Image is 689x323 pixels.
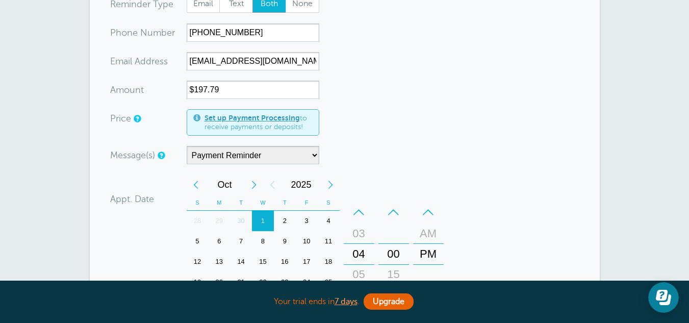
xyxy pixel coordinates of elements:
div: Friday, October 10 [296,231,318,252]
label: Price [110,114,131,123]
div: 28 [187,211,209,231]
label: Message(s) [110,151,155,160]
div: mber [110,23,187,42]
div: Wednesday, October 8 [252,231,274,252]
div: 25 [318,272,340,292]
div: 3 [296,211,318,231]
div: Minutes [378,202,409,306]
div: Previous Month [187,175,205,195]
div: 05 [347,264,371,285]
div: 30 [230,211,252,231]
iframe: Resource center [648,282,679,313]
div: Previous Year [263,175,282,195]
a: Upgrade [364,293,414,310]
span: 2025 [282,175,321,195]
div: 18 [318,252,340,272]
div: 10 [296,231,318,252]
div: Tuesday, October 21 [230,272,252,292]
div: 4 [318,211,340,231]
div: Your trial ends in . [90,291,600,313]
div: ress [110,52,187,70]
div: Thursday, October 2 [274,211,296,231]
th: T [274,195,296,211]
div: 17 [296,252,318,272]
div: Thursday, October 9 [274,231,296,252]
label: Appt. Date [110,194,154,204]
th: S [187,195,209,211]
div: Sunday, September 28 [187,211,209,231]
div: Wednesday, October 22 [252,272,274,292]
div: 22 [252,272,274,292]
div: Saturday, October 25 [318,272,340,292]
div: Sunday, October 5 [187,231,209,252]
span: Pho [110,28,127,37]
div: Tuesday, October 14 [230,252,252,272]
div: Thursday, October 23 [274,272,296,292]
a: Simple templates and custom messages will use the reminder schedule set under Settings > Reminder... [158,152,164,159]
div: 23 [274,272,296,292]
div: Monday, October 13 [208,252,230,272]
div: 7 [230,231,252,252]
div: Wednesday, October 1 [252,211,274,231]
div: 03 [347,223,371,244]
div: Today, Tuesday, September 30 [230,211,252,231]
th: T [230,195,252,211]
div: Saturday, October 11 [318,231,340,252]
span: ne Nu [127,28,153,37]
div: Friday, October 17 [296,252,318,272]
span: il Add [128,57,151,66]
th: M [208,195,230,211]
div: Sunday, October 12 [187,252,209,272]
div: 19 [187,272,209,292]
div: 16 [274,252,296,272]
input: Optional [187,81,319,99]
div: 5 [187,231,209,252]
div: 2 [274,211,296,231]
span: October [205,175,245,195]
div: AM [416,223,441,244]
div: Friday, October 3 [296,211,318,231]
div: 9 [274,231,296,252]
a: An optional price for the appointment. If you set a price, you can include a payment link in your... [134,115,140,122]
div: Saturday, October 18 [318,252,340,272]
div: Monday, September 29 [208,211,230,231]
span: Ema [110,57,128,66]
div: Wednesday, October 15 [252,252,274,272]
a: 7 days [335,297,358,306]
div: 21 [230,272,252,292]
div: 6 [208,231,230,252]
a: Set up Payment Processing [205,114,300,122]
th: S [318,195,340,211]
div: Friday, October 24 [296,272,318,292]
div: Thursday, October 16 [274,252,296,272]
div: PM [416,244,441,264]
div: Monday, October 20 [208,272,230,292]
label: Amount [110,85,144,94]
div: 15 [381,264,406,285]
div: Next Month [245,175,263,195]
div: 04 [347,244,371,264]
div: 15 [252,252,274,272]
th: F [296,195,318,211]
div: 8 [252,231,274,252]
div: Hours [344,202,374,306]
div: 20 [208,272,230,292]
div: Next Year [321,175,340,195]
div: 13 [208,252,230,272]
div: 11 [318,231,340,252]
div: 14 [230,252,252,272]
div: 12 [187,252,209,272]
div: Saturday, October 4 [318,211,340,231]
div: 24 [296,272,318,292]
th: W [252,195,274,211]
div: Tuesday, October 7 [230,231,252,252]
div: Monday, October 6 [208,231,230,252]
span: to receive payments or deposits! [205,114,313,132]
div: 00 [381,244,406,264]
div: Sunday, October 19 [187,272,209,292]
div: 1 [252,211,274,231]
div: 29 [208,211,230,231]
